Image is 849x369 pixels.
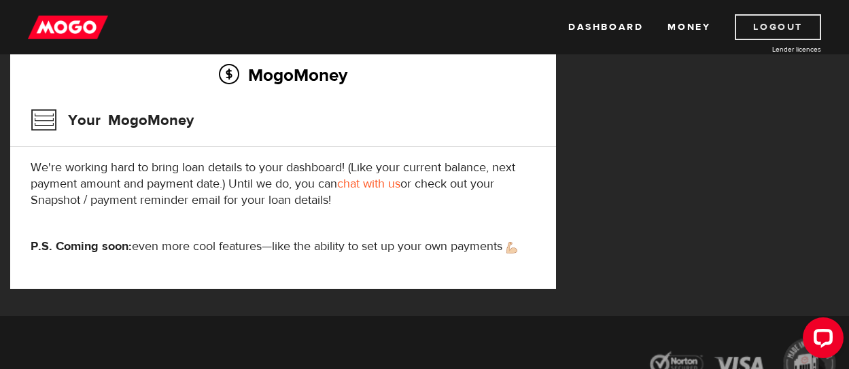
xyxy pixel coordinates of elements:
h3: Your MogoMoney [31,103,194,138]
img: strong arm emoji [506,242,517,253]
h2: MogoMoney [31,60,536,89]
a: Money [668,14,710,40]
p: even more cool features—like the ability to set up your own payments [31,239,536,255]
a: Dashboard [568,14,643,40]
a: Lender licences [719,44,821,54]
p: We're working hard to bring loan details to your dashboard! (Like your current balance, next paym... [31,160,536,209]
a: chat with us [337,176,400,192]
img: mogo_logo-11ee424be714fa7cbb0f0f49df9e16ec.png [28,14,108,40]
strong: P.S. Coming soon: [31,239,132,254]
iframe: LiveChat chat widget [792,312,849,369]
a: Logout [735,14,821,40]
